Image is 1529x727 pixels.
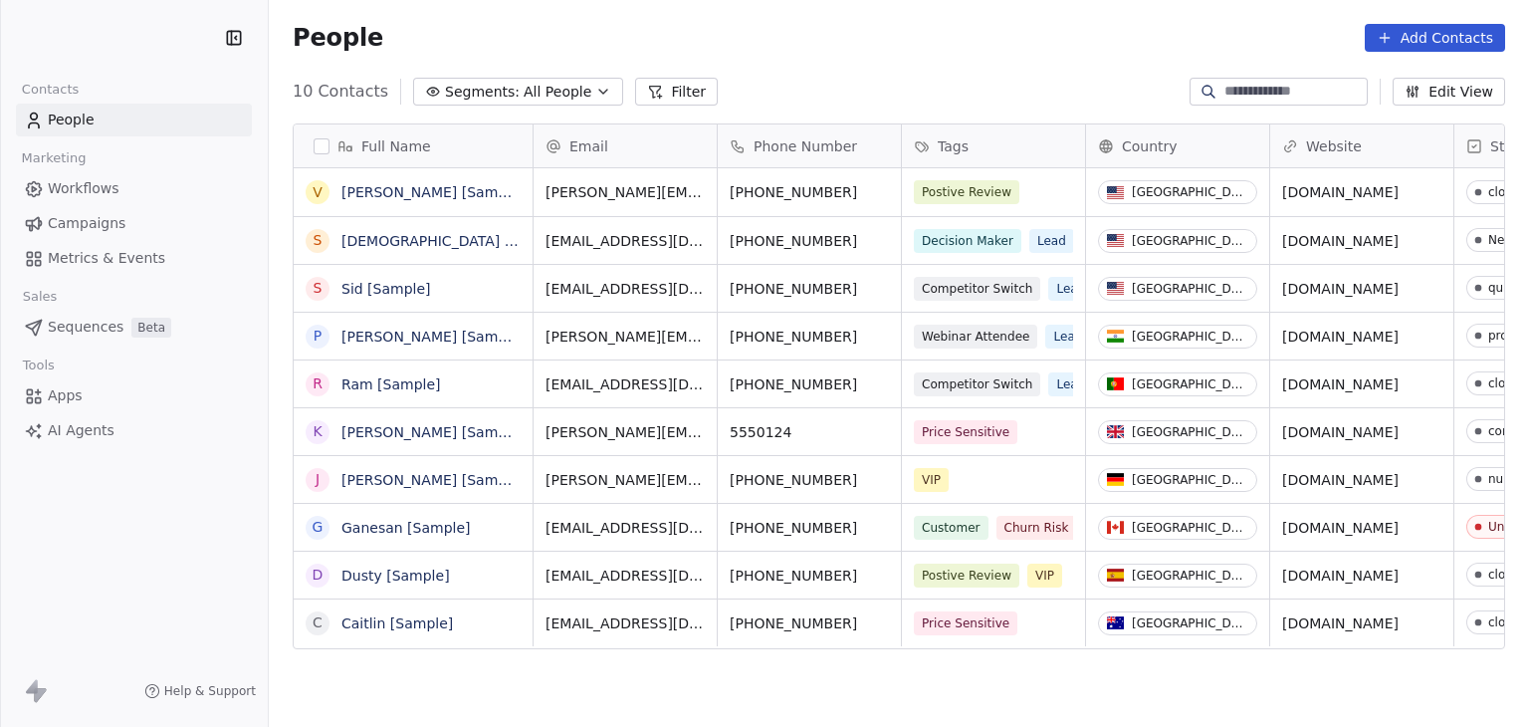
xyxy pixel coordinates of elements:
[1282,615,1399,631] a: [DOMAIN_NAME]
[1282,281,1399,297] a: [DOMAIN_NAME]
[16,242,252,275] a: Metrics & Events
[16,414,252,447] a: AI Agents
[294,168,534,716] div: grid
[569,136,608,156] span: Email
[914,180,1019,204] span: Postive Review
[1132,425,1248,439] div: [GEOGRAPHIC_DATA]
[1282,472,1399,488] a: [DOMAIN_NAME]
[914,516,988,540] span: Customer
[938,136,969,156] span: Tags
[48,213,125,234] span: Campaigns
[313,373,323,394] div: R
[341,376,441,392] a: Ram [Sample]
[1086,124,1269,167] div: Country
[14,351,63,380] span: Tools
[730,518,889,538] span: [PHONE_NUMBER]
[914,277,1040,301] span: Competitor Switch
[293,23,383,53] span: People
[1027,564,1062,588] span: VIP
[1270,124,1453,167] div: Website
[294,124,533,167] div: Full Name
[1029,229,1074,253] span: Lead
[48,385,83,406] span: Apps
[16,207,252,240] a: Campaigns
[1132,330,1248,344] div: [GEOGRAPHIC_DATA]
[730,182,889,202] span: [PHONE_NUMBER]
[730,566,889,586] span: [PHONE_NUMBER]
[546,422,705,442] span: [PERSON_NAME][EMAIL_ADDRESS][DOMAIN_NAME]
[546,470,705,490] span: [PERSON_NAME][EMAIL_ADDRESS][DOMAIN_NAME]
[16,172,252,205] a: Workflows
[730,613,889,633] span: [PHONE_NUMBER]
[546,613,705,633] span: [EMAIL_ADDRESS][DOMAIN_NAME]
[1282,329,1399,345] a: [DOMAIN_NAME]
[524,82,591,103] span: All People
[16,379,252,412] a: Apps
[314,278,323,299] div: S
[1132,521,1248,535] div: [GEOGRAPHIC_DATA]
[1365,24,1505,52] button: Add Contacts
[1045,325,1090,349] span: Lead
[546,327,705,347] span: [PERSON_NAME][EMAIL_ADDRESS][DOMAIN_NAME]
[534,124,717,167] div: Email
[16,311,252,344] a: SequencesBeta
[914,564,1019,588] span: Postive Review
[902,124,1085,167] div: Tags
[1132,569,1248,583] div: [GEOGRAPHIC_DATA]
[1132,473,1248,487] div: [GEOGRAPHIC_DATA]
[1132,377,1248,391] div: [GEOGRAPHIC_DATA]
[546,566,705,586] span: [EMAIL_ADDRESS][DOMAIN_NAME]
[1282,233,1399,249] a: [DOMAIN_NAME]
[48,420,114,441] span: AI Agents
[313,421,322,442] div: K
[48,110,95,130] span: People
[316,469,320,490] div: J
[341,281,431,297] a: Sid [Sample]
[914,229,1021,253] span: Decision Maker
[1393,78,1505,106] button: Edit View
[313,565,324,586] div: D
[1048,277,1093,301] span: Lead
[48,248,165,269] span: Metrics & Events
[48,178,119,199] span: Workflows
[314,230,323,251] div: S
[914,372,1040,396] span: Competitor Switch
[914,611,1017,635] span: Price Sensitive
[13,143,95,173] span: Marketing
[1132,616,1248,630] div: [GEOGRAPHIC_DATA]
[341,184,525,200] a: [PERSON_NAME] [Sample]
[1132,234,1248,248] div: [GEOGRAPHIC_DATA]
[341,424,525,440] a: [PERSON_NAME] [Sample]
[14,282,66,312] span: Sales
[635,78,718,106] button: Filter
[730,374,889,394] span: [PHONE_NUMBER]
[546,374,705,394] span: [EMAIL_ADDRESS][DOMAIN_NAME]
[341,568,450,584] a: Dusty [Sample]
[341,233,567,249] a: [DEMOGRAPHIC_DATA] [Sample]
[546,231,705,251] span: [EMAIL_ADDRESS][DOMAIN_NAME]
[131,318,171,338] span: Beta
[718,124,901,167] div: Phone Number
[754,136,857,156] span: Phone Number
[341,615,453,631] a: Caitlin [Sample]
[341,472,525,488] a: [PERSON_NAME] [Sample]
[313,182,323,203] div: V
[546,279,705,299] span: [EMAIL_ADDRESS][DOMAIN_NAME]
[314,326,322,347] div: P
[914,325,1037,349] span: Webinar Attendee
[313,612,323,633] div: C
[914,468,949,492] span: VIP
[293,80,388,104] span: 10 Contacts
[730,279,889,299] span: [PHONE_NUMBER]
[1282,184,1399,200] a: [DOMAIN_NAME]
[996,516,1077,540] span: Churn Risk
[1282,424,1399,440] a: [DOMAIN_NAME]
[1282,568,1399,584] a: [DOMAIN_NAME]
[144,683,256,699] a: Help & Support
[1306,136,1362,156] span: Website
[16,104,252,136] a: People
[1282,520,1399,536] a: [DOMAIN_NAME]
[546,182,705,202] span: [PERSON_NAME][EMAIL_ADDRESS][DOMAIN_NAME]
[445,82,520,103] span: Segments:
[341,329,525,345] a: [PERSON_NAME] [Sample]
